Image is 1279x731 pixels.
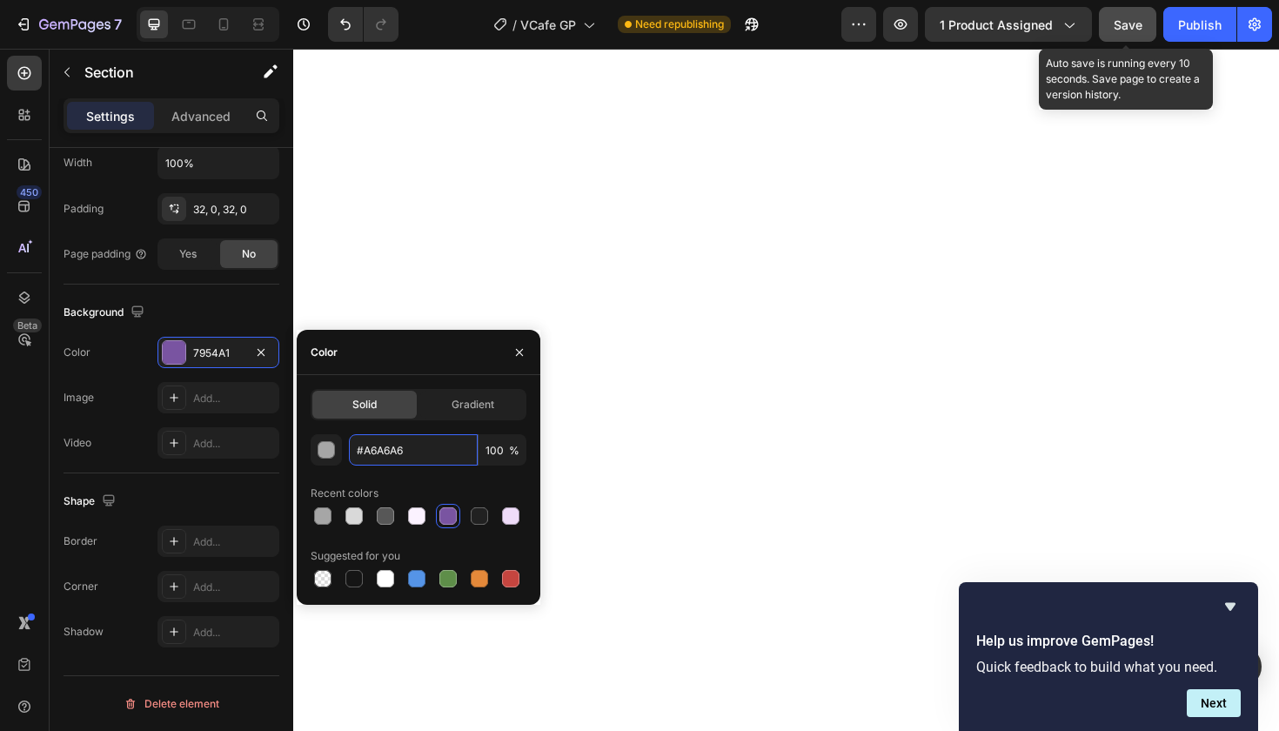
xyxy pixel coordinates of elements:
[193,202,275,218] div: 32, 0, 32, 0
[179,246,197,262] span: Yes
[193,625,275,640] div: Add...
[1099,7,1156,42] button: Save
[293,49,1279,731] iframe: Design area
[976,596,1241,717] div: Help us improve GemPages!
[64,345,90,360] div: Color
[64,690,279,718] button: Delete element
[64,246,148,262] div: Page padding
[512,16,517,34] span: /
[124,694,219,714] div: Delete element
[84,62,227,83] p: Section
[976,659,1241,675] p: Quick feedback to build what you need.
[64,390,94,406] div: Image
[64,201,104,217] div: Padding
[193,580,275,595] div: Add...
[1178,16,1222,34] div: Publish
[64,155,92,171] div: Width
[193,534,275,550] div: Add...
[7,7,130,42] button: 7
[114,14,122,35] p: 7
[242,246,256,262] span: No
[64,435,91,451] div: Video
[520,16,576,34] span: VCafe GP
[311,345,338,360] div: Color
[158,147,278,178] input: Auto
[328,7,398,42] div: Undo/Redo
[193,391,275,406] div: Add...
[452,397,494,412] span: Gradient
[940,16,1053,34] span: 1 product assigned
[1187,689,1241,717] button: Next question
[311,548,400,564] div: Suggested for you
[171,107,231,125] p: Advanced
[1114,17,1142,32] span: Save
[64,533,97,549] div: Border
[1220,596,1241,617] button: Hide survey
[13,319,42,332] div: Beta
[193,436,275,452] div: Add...
[64,624,104,640] div: Shadow
[349,434,478,466] input: Eg: FFFFFF
[193,345,244,361] div: 7954A1
[64,301,148,325] div: Background
[925,7,1092,42] button: 1 product assigned
[509,443,519,459] span: %
[1163,7,1236,42] button: Publish
[635,17,724,32] span: Need republishing
[976,631,1241,652] h2: Help us improve GemPages!
[17,185,42,199] div: 450
[64,490,119,513] div: Shape
[64,579,98,594] div: Corner
[86,107,135,125] p: Settings
[311,486,378,501] div: Recent colors
[352,397,377,412] span: Solid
